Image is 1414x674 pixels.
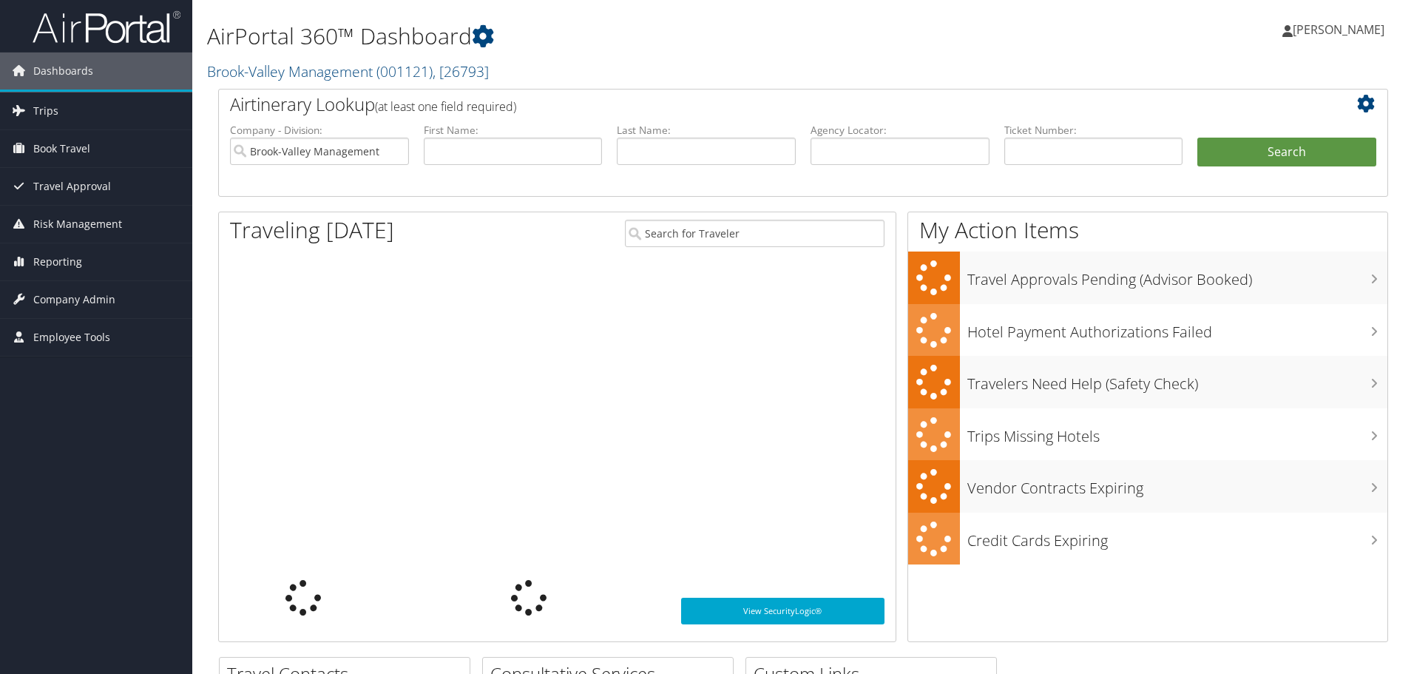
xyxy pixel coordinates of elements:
[908,513,1387,565] a: Credit Cards Expiring
[625,220,884,247] input: Search for Traveler
[908,215,1387,246] h1: My Action Items
[908,356,1387,408] a: Travelers Need Help (Safety Check)
[33,319,110,356] span: Employee Tools
[230,123,409,138] label: Company - Division:
[33,92,58,129] span: Trips
[33,168,111,205] span: Travel Approval
[681,598,884,624] a: View SecurityLogic®
[908,460,1387,513] a: Vendor Contracts Expiring
[967,262,1387,290] h3: Travel Approvals Pending (Advisor Booked)
[967,366,1387,394] h3: Travelers Need Help (Safety Check)
[967,523,1387,551] h3: Credit Cards Expiring
[908,252,1387,304] a: Travel Approvals Pending (Advisor Booked)
[908,304,1387,357] a: Hotel Payment Authorizations Failed
[967,471,1387,499] h3: Vendor Contracts Expiring
[811,123,990,138] label: Agency Locator:
[1004,123,1183,138] label: Ticket Number:
[33,206,122,243] span: Risk Management
[967,419,1387,447] h3: Trips Missing Hotels
[376,61,433,81] span: ( 001121 )
[33,130,90,167] span: Book Travel
[1293,21,1384,38] span: [PERSON_NAME]
[433,61,489,81] span: , [ 26793 ]
[33,281,115,318] span: Company Admin
[230,92,1279,117] h2: Airtinerary Lookup
[967,314,1387,343] h3: Hotel Payment Authorizations Failed
[1282,7,1399,52] a: [PERSON_NAME]
[207,21,1002,52] h1: AirPortal 360™ Dashboard
[33,243,82,280] span: Reporting
[908,408,1387,461] a: Trips Missing Hotels
[230,215,394,246] h1: Traveling [DATE]
[33,53,93,90] span: Dashboards
[424,123,603,138] label: First Name:
[207,61,489,81] a: Brook-Valley Management
[1197,138,1376,167] button: Search
[375,98,516,115] span: (at least one field required)
[33,10,180,44] img: airportal-logo.png
[617,123,796,138] label: Last Name:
